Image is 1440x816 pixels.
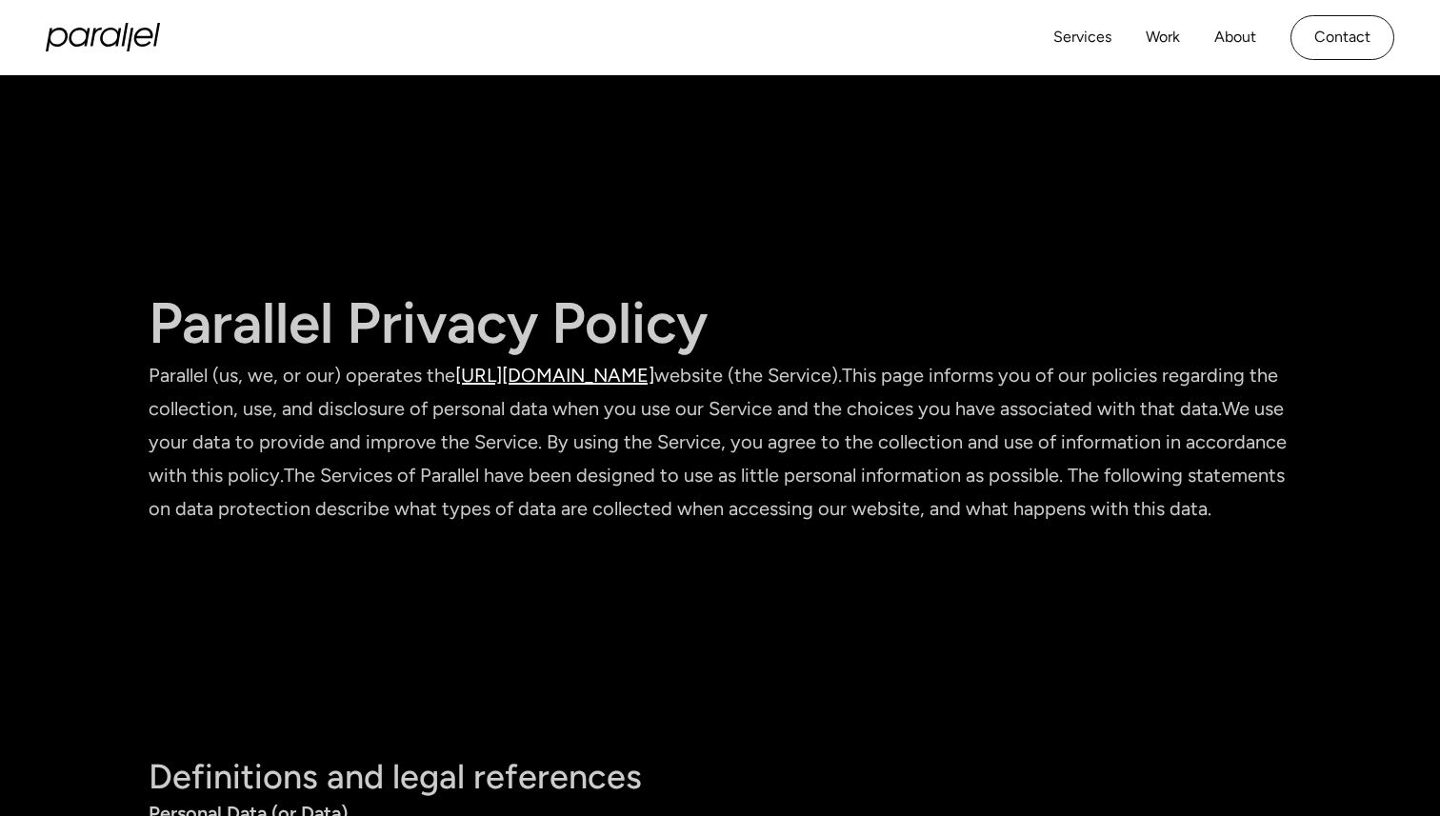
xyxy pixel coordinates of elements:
[455,364,654,387] a: [URL][DOMAIN_NAME]
[1290,15,1394,60] a: Contact
[149,359,1291,526] p: Parallel (us, we, or our) operates the website (the Service).This page informs you of our policie...
[1214,24,1256,51] a: About
[1146,24,1180,51] a: Work
[46,23,160,51] a: home
[149,754,1291,800] h2: Definitions and legal references
[1053,24,1111,51] a: Services
[149,289,1291,359] h1: Parallel Privacy Policy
